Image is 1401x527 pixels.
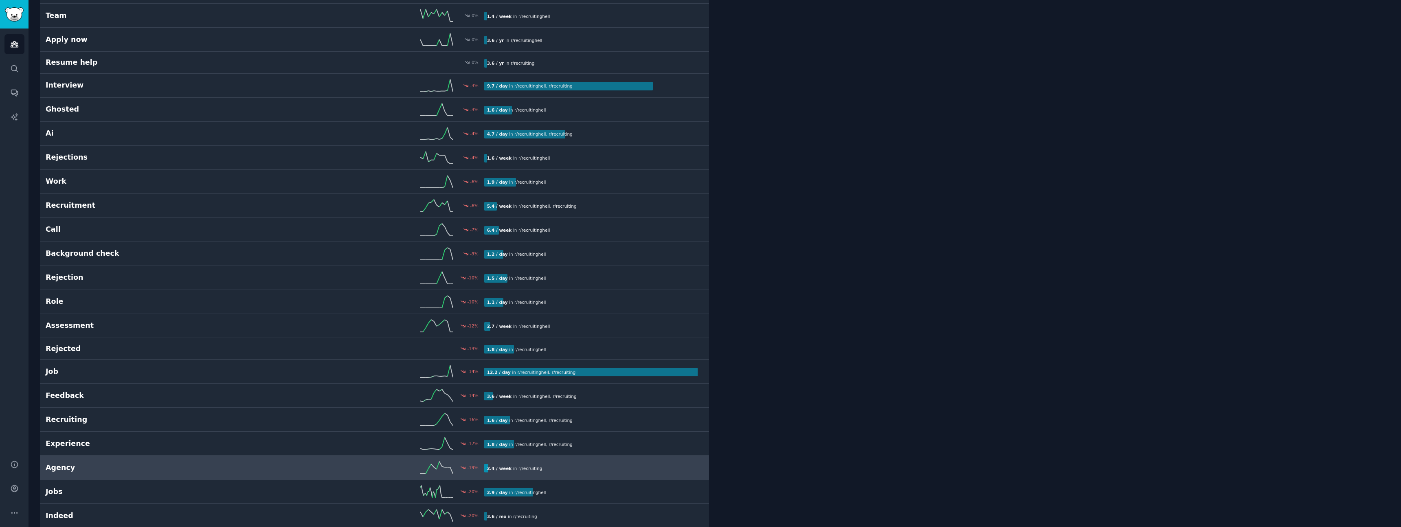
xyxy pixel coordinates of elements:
[46,224,265,235] h2: Call
[511,61,534,66] span: r/ recruiting
[468,275,479,281] div: -10 %
[470,155,478,160] div: -4 %
[468,323,479,329] div: -12 %
[487,156,512,160] b: 1.6 / week
[553,204,576,209] span: r/ recruiting
[468,369,479,374] div: -14 %
[546,83,547,88] span: ,
[46,272,265,283] h2: Rejection
[487,324,512,329] b: 2.7 / week
[40,52,709,74] a: Resume help0%3.6 / yrin r/recruiting
[470,203,478,209] div: -6 %
[484,154,553,162] div: in
[553,394,576,399] span: r/ recruiting
[40,4,709,28] a: Team0%1.4 / weekin r/recruitinghell
[550,394,551,399] span: ,
[484,440,575,448] div: in
[487,442,508,447] b: 1.8 / day
[40,266,709,290] a: Rejection-10%1.5 / dayin r/recruitinghell
[468,346,479,351] div: -13 %
[468,513,479,518] div: -20 %
[514,252,546,257] span: r/ recruitinghell
[40,98,709,122] a: Ghosted-3%1.6 / dayin r/recruitinghell
[40,218,709,242] a: Call-7%6.4 / weekin r/recruitinghell
[484,12,553,20] div: in
[549,132,572,136] span: r/ recruiting
[513,514,537,519] span: r/ recruiting
[46,296,265,307] h2: Role
[46,415,265,425] h2: Recruiting
[514,300,546,305] span: r/ recruitinghell
[518,394,550,399] span: r/ recruitinghell
[487,514,507,519] b: 3.6 / mo
[46,104,265,114] h2: Ghosted
[46,176,265,187] h2: Work
[472,13,479,18] div: 0 %
[484,130,575,138] div: in
[484,250,549,259] div: in
[46,487,265,497] h2: Jobs
[40,146,709,170] a: Rejections-4%1.6 / weekin r/recruitinghell
[40,122,709,146] a: Ai-4%4.7 / dayin r/recruitinghell,r/recruiting
[487,61,504,66] b: 3.6 / yr
[46,367,265,377] h2: Job
[484,36,545,44] div: in
[487,132,508,136] b: 4.7 / day
[514,276,546,281] span: r/ recruitinghell
[470,179,478,184] div: -6 %
[546,418,547,423] span: ,
[487,466,512,471] b: 2.4 / week
[468,299,479,305] div: -10 %
[514,180,546,184] span: r/ recruitinghell
[470,227,478,233] div: -7 %
[484,392,580,400] div: in
[46,511,265,521] h2: Indeed
[46,11,265,21] h2: Team
[549,442,572,447] span: r/ recruiting
[40,170,709,194] a: Work-6%1.9 / dayin r/recruitinghell
[484,345,549,354] div: in
[484,178,549,187] div: in
[487,370,511,375] b: 12.2 / day
[484,488,549,496] div: in
[518,228,550,233] span: r/ recruitinghell
[487,276,508,281] b: 1.5 / day
[518,14,550,19] span: r/ recruitinghell
[487,108,508,112] b: 1.6 / day
[40,28,709,52] a: Apply now0%3.6 / yrin r/recruitinghell
[40,242,709,266] a: Background check-9%1.2 / dayin r/recruitinghell
[487,38,504,43] b: 3.6 / yr
[40,360,709,384] a: Job-14%12.2 / dayin r/recruitinghell,r/recruiting
[514,347,546,352] span: r/ recruitinghell
[468,393,479,398] div: -14 %
[46,57,265,68] h2: Resume help
[484,202,580,211] div: in
[46,152,265,162] h2: Rejections
[470,131,478,136] div: -4 %
[40,314,709,338] a: Assessment-12%2.7 / weekin r/recruitinghell
[40,384,709,408] a: Feedback-14%3.6 / weekin r/recruitinghell,r/recruiting
[40,480,709,504] a: Jobs-20%2.9 / dayin r/recruitinghell
[46,200,265,211] h2: Recruitment
[40,290,709,314] a: Role-10%1.1 / dayin r/recruitinghell
[517,370,549,375] span: r/ recruitinghell
[472,37,479,42] div: 0 %
[549,418,572,423] span: r/ recruiting
[487,14,512,19] b: 1.4 / week
[511,38,542,43] span: r/ recruitinghell
[487,252,508,257] b: 1.2 / day
[514,132,546,136] span: r/ recruitinghell
[46,80,265,90] h2: Interview
[518,466,542,471] span: r/ recruiting
[40,338,709,360] a: Rejected-13%1.8 / dayin r/recruitinghell
[46,391,265,401] h2: Feedback
[46,463,265,473] h2: Agency
[5,7,24,22] img: GummySearch logo
[468,489,479,494] div: -20 %
[40,432,709,456] a: Experience-17%1.8 / dayin r/recruitinghell,r/recruiting
[487,204,512,209] b: 5.4 / week
[484,416,575,424] div: in
[514,490,546,495] span: r/ recruitinghell
[487,300,508,305] b: 1.1 / day
[487,490,508,495] b: 2.9 / day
